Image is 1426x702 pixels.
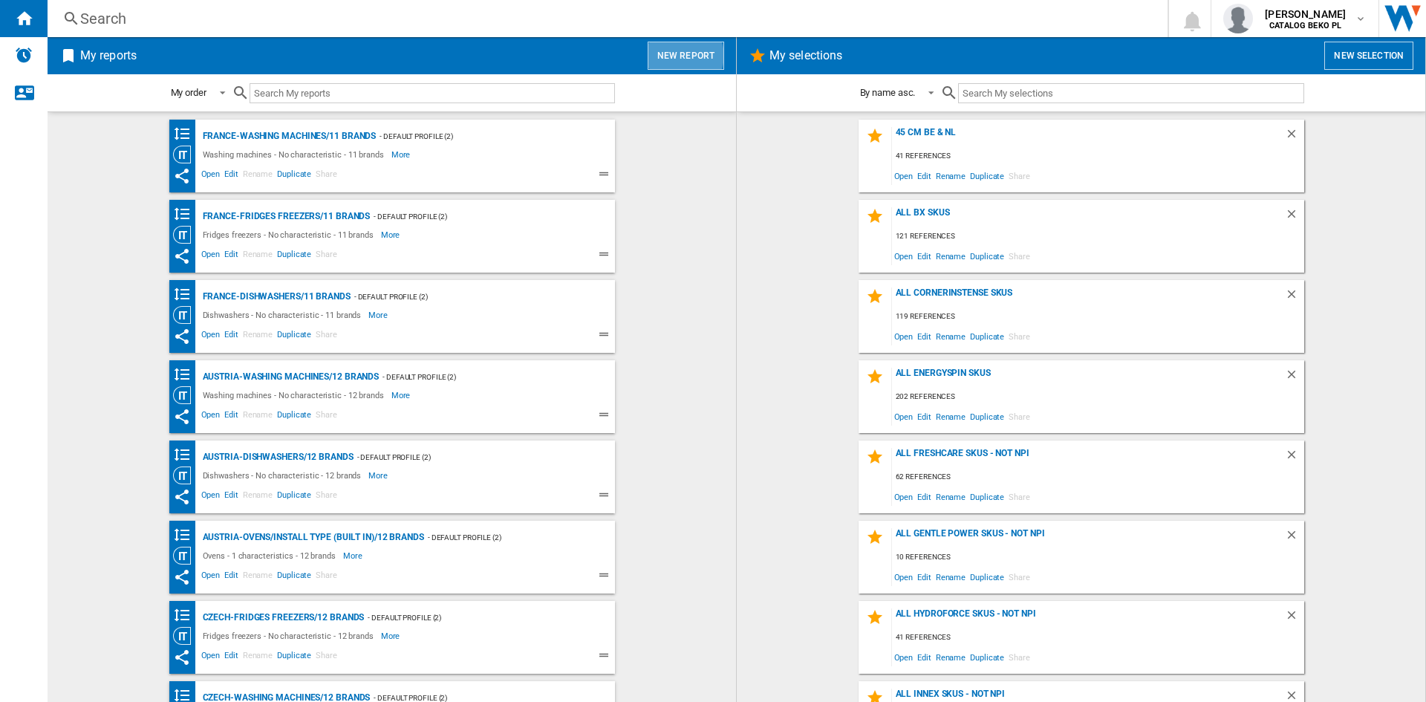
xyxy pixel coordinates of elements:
[275,167,313,185] span: Duplicate
[173,526,199,545] div: Brands banding
[915,647,934,667] span: Edit
[1285,528,1304,548] div: Delete
[313,408,339,426] span: Share
[241,408,275,426] span: Rename
[173,446,199,464] div: Brands banding
[968,246,1006,266] span: Duplicate
[892,406,916,426] span: Open
[173,247,191,265] ng-md-icon: This report has been shared with you
[241,568,275,586] span: Rename
[915,487,934,507] span: Edit
[892,487,916,507] span: Open
[171,87,206,98] div: My order
[892,468,1304,487] div: 62 references
[173,547,199,565] div: Category View
[199,328,223,345] span: Open
[343,547,365,565] span: More
[173,627,199,645] div: Category View
[222,568,241,586] span: Edit
[241,247,275,265] span: Rename
[199,146,391,163] div: Washing machines - No characteristic - 11 brands
[241,488,275,506] span: Rename
[892,628,1304,647] div: 41 references
[892,147,1304,166] div: 41 references
[199,207,371,226] div: France-Fridges freezers/11 brands
[313,649,339,666] span: Share
[1269,21,1341,30] b: CATALOG BEKO PL
[381,226,403,244] span: More
[379,368,585,386] div: - Default profile (2)
[892,308,1304,326] div: 119 references
[934,567,968,587] span: Rename
[1006,647,1032,667] span: Share
[77,42,140,70] h2: My reports
[915,246,934,266] span: Edit
[892,608,1285,628] div: all hydroforce skus - not npi
[199,528,424,547] div: Austria-Ovens/INSTALL TYPE (BUILT IN)/12 brands
[173,408,191,426] ng-md-icon: This report has been shared with you
[313,247,339,265] span: Share
[892,207,1285,227] div: all bx skus
[368,306,390,324] span: More
[892,227,1304,246] div: 121 references
[222,328,241,345] span: Edit
[934,647,968,667] span: Rename
[222,167,241,185] span: Edit
[892,647,916,667] span: Open
[860,87,916,98] div: By name asc.
[173,146,199,163] div: Category View
[199,448,354,467] div: Austria-Dishwashers/12 brands
[968,487,1006,507] span: Duplicate
[892,567,916,587] span: Open
[173,285,199,304] div: Brands banding
[275,488,313,506] span: Duplicate
[199,467,369,484] div: Dishwashers - No characteristic - 12 brands
[1285,127,1304,147] div: Delete
[1285,287,1304,308] div: Delete
[368,467,390,484] span: More
[1285,448,1304,468] div: Delete
[892,448,1285,468] div: all freshcare skus - not npi
[1006,326,1032,346] span: Share
[1265,7,1346,22] span: [PERSON_NAME]
[1006,487,1032,507] span: Share
[199,608,365,627] div: Czech-Fridges freezers/12 brands
[424,528,585,547] div: - Default profile (2)
[915,166,934,186] span: Edit
[241,649,275,666] span: Rename
[892,368,1285,388] div: all energyspin skus
[199,167,223,185] span: Open
[199,547,343,565] div: Ovens - 1 characteristics - 12 brands
[313,488,339,506] span: Share
[173,365,199,384] div: Brands banding
[173,226,199,244] div: Category View
[173,125,199,143] div: Brands banding
[199,247,223,265] span: Open
[354,448,585,467] div: - Default profile (2)
[275,568,313,586] span: Duplicate
[391,146,413,163] span: More
[250,83,615,103] input: Search My reports
[15,46,33,64] img: alerts-logo.svg
[766,42,845,70] h2: My selections
[313,568,339,586] span: Share
[173,467,199,484] div: Category View
[1285,608,1304,628] div: Delete
[915,567,934,587] span: Edit
[241,328,275,345] span: Rename
[313,328,339,345] span: Share
[313,167,339,185] span: Share
[199,127,377,146] div: France-Washing machines/11 brands
[892,287,1285,308] div: ALL cornerinstense skus
[968,406,1006,426] span: Duplicate
[199,488,223,506] span: Open
[958,83,1303,103] input: Search My selections
[1285,368,1304,388] div: Delete
[199,386,391,404] div: Washing machines - No characteristic - 12 brands
[222,488,241,506] span: Edit
[275,408,313,426] span: Duplicate
[968,326,1006,346] span: Duplicate
[1006,166,1032,186] span: Share
[892,246,916,266] span: Open
[222,247,241,265] span: Edit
